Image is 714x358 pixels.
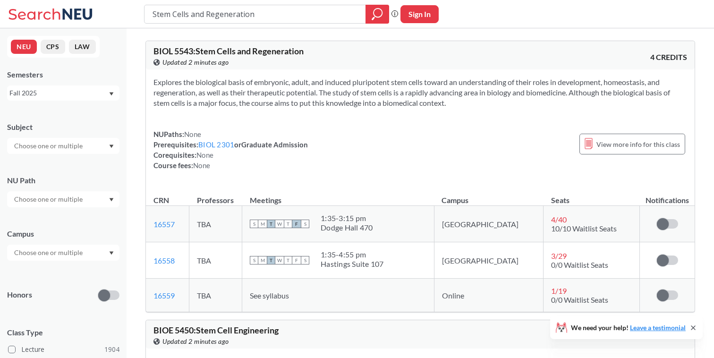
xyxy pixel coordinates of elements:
[284,220,292,228] span: T
[153,195,169,205] div: CRN
[7,85,119,101] div: Fall 2025Dropdown arrow
[189,206,242,242] td: TBA
[250,256,258,264] span: S
[321,223,373,232] div: Dodge Hall 470
[7,175,119,186] div: NU Path
[434,206,543,242] td: [GEOGRAPHIC_DATA]
[7,138,119,154] div: Dropdown arrow
[7,191,119,207] div: Dropdown arrow
[7,69,119,80] div: Semesters
[301,256,309,264] span: S
[250,220,258,228] span: S
[365,5,389,24] div: magnifying glass
[551,224,617,233] span: 10/10 Waitlist Seats
[109,198,114,202] svg: Dropdown arrow
[551,251,567,260] span: 3 / 29
[321,213,373,223] div: 1:35 - 3:15 pm
[153,129,308,170] div: NUPaths: Prerequisites: or Graduate Admission Corequisites: Course fees:
[551,295,608,304] span: 0/0 Waitlist Seats
[193,161,210,170] span: None
[153,291,175,300] a: 16559
[551,215,567,224] span: 4 / 40
[11,40,37,54] button: NEU
[7,229,119,239] div: Campus
[9,194,89,205] input: Choose one or multiple
[109,145,114,148] svg: Dropdown arrow
[41,40,65,54] button: CPS
[7,290,32,300] p: Honors
[267,220,275,228] span: T
[184,130,201,138] span: None
[109,92,114,96] svg: Dropdown arrow
[630,324,686,332] a: Leave a testimonial
[153,220,175,229] a: 16557
[8,343,119,356] label: Lecture
[400,5,439,23] button: Sign In
[153,46,304,56] span: BIOL 5543 : Stem Cells and Regeneration
[189,279,242,312] td: TBA
[250,291,289,300] span: See syllabus
[9,88,108,98] div: Fall 2025
[434,279,543,312] td: Online
[571,324,686,331] span: We need your help!
[9,140,89,152] input: Choose one or multiple
[153,325,279,335] span: BIOE 5450 : Stem Cell Engineering
[551,260,608,269] span: 0/0 Waitlist Seats
[292,220,301,228] span: F
[596,138,680,150] span: View more info for this class
[258,220,267,228] span: M
[69,40,96,54] button: LAW
[301,220,309,228] span: S
[434,186,543,206] th: Campus
[242,186,434,206] th: Meetings
[104,344,119,355] span: 1904
[189,186,242,206] th: Professors
[640,186,695,206] th: Notifications
[9,247,89,258] input: Choose one or multiple
[153,77,687,108] section: Explores the biological basis of embryonic, adult, and induced pluripotent stem cells toward an u...
[7,245,119,261] div: Dropdown arrow
[196,151,213,159] span: None
[292,256,301,264] span: F
[162,336,229,347] span: Updated 2 minutes ago
[551,286,567,295] span: 1 / 19
[284,256,292,264] span: T
[372,8,383,21] svg: magnifying glass
[544,186,640,206] th: Seats
[267,256,275,264] span: T
[321,259,384,269] div: Hastings Suite 107
[7,327,119,338] span: Class Type
[275,220,284,228] span: W
[109,251,114,255] svg: Dropdown arrow
[321,250,384,259] div: 1:35 - 4:55 pm
[162,57,229,68] span: Updated 2 minutes ago
[650,52,687,62] span: 4 CREDITS
[198,140,234,149] a: BIOL 2301
[7,122,119,132] div: Subject
[434,242,543,279] td: [GEOGRAPHIC_DATA]
[153,256,175,265] a: 16558
[275,256,284,264] span: W
[189,242,242,279] td: TBA
[258,256,267,264] span: M
[152,6,359,22] input: Class, professor, course number, "phrase"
